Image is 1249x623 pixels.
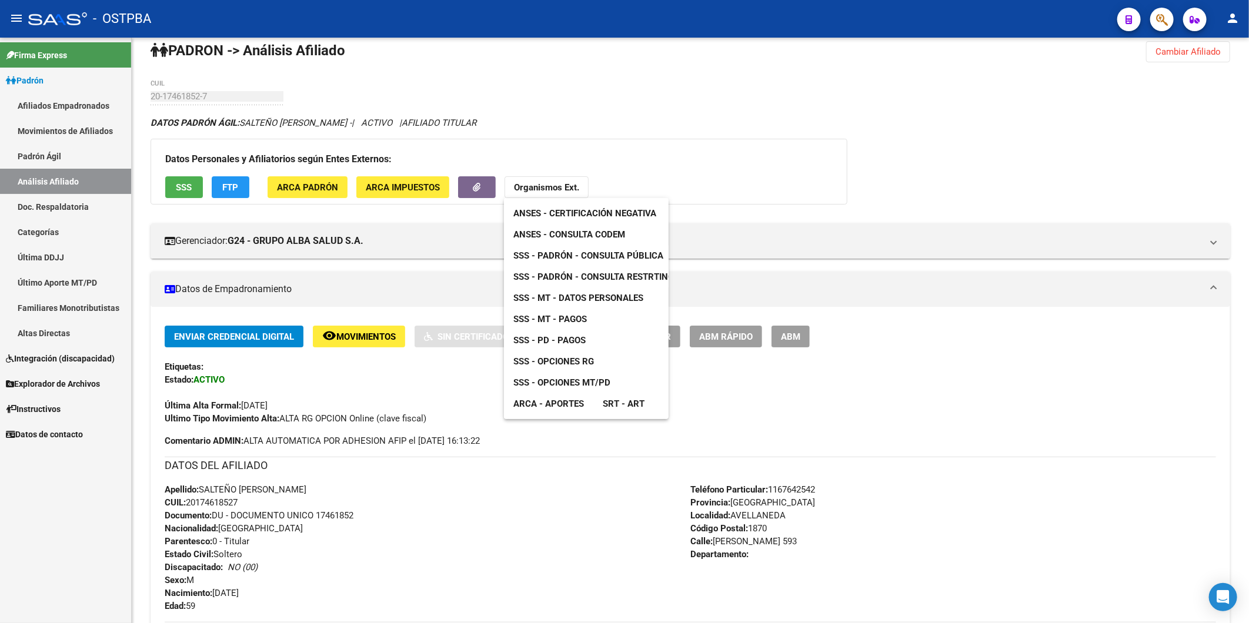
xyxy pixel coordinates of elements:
a: SSS - Padrón - Consulta Restrtingida [504,266,697,287]
div: Open Intercom Messenger [1209,583,1237,611]
a: ANSES - Consulta CODEM [504,224,634,245]
span: SSS - MT - Pagos [513,314,587,324]
a: ARCA - Aportes [504,393,593,414]
a: SRT - ART [593,393,654,414]
a: SSS - Opciones RG [504,351,603,372]
a: SSS - MT - Pagos [504,309,596,330]
a: SSS - PD - Pagos [504,330,595,351]
a: ANSES - Certificación Negativa [504,203,666,224]
a: SSS - MT - Datos Personales [504,287,653,309]
span: SSS - Padrón - Consulta Restrtingida [513,272,688,282]
a: SSS - Padrón - Consulta Pública [504,245,673,266]
span: SSS - Opciones RG [513,356,594,367]
span: SSS - Padrón - Consulta Pública [513,250,663,261]
span: SRT - ART [603,398,644,409]
span: ANSES - Certificación Negativa [513,208,656,219]
span: SSS - Opciones MT/PD [513,377,610,388]
span: SSS - MT - Datos Personales [513,293,643,303]
span: ARCA - Aportes [513,398,584,409]
span: ANSES - Consulta CODEM [513,229,625,240]
span: SSS - PD - Pagos [513,335,586,346]
a: SSS - Opciones MT/PD [504,372,620,393]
